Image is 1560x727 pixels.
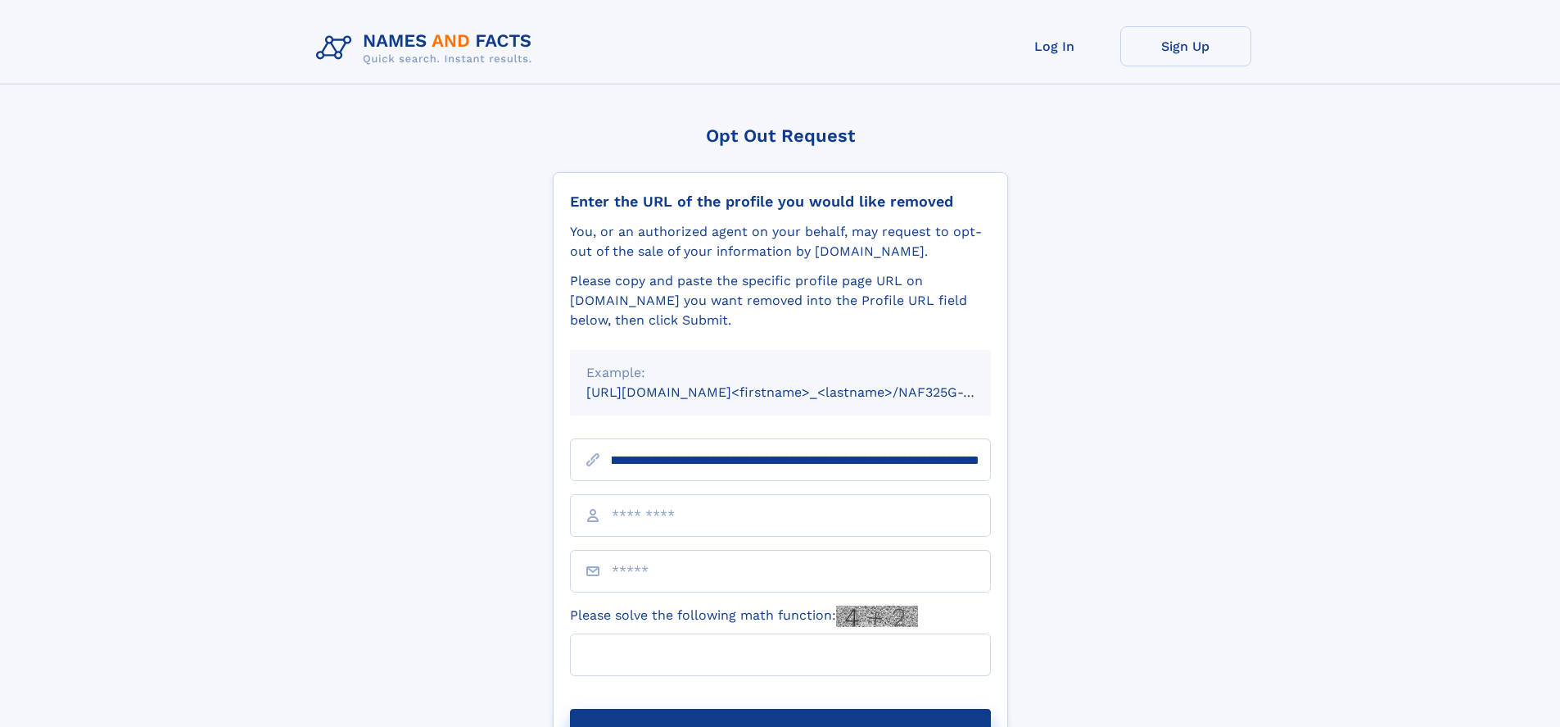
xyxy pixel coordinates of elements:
[310,26,545,70] img: Logo Names and Facts
[570,222,991,261] div: You, or an authorized agent on your behalf, may request to opt-out of the sale of your informatio...
[570,271,991,330] div: Please copy and paste the specific profile page URL on [DOMAIN_NAME] you want removed into the Pr...
[570,193,991,211] div: Enter the URL of the profile you would like removed
[570,606,918,627] label: Please solve the following math function:
[553,125,1008,146] div: Opt Out Request
[1120,26,1251,66] a: Sign Up
[586,363,974,383] div: Example:
[586,384,1022,400] small: [URL][DOMAIN_NAME]<firstname>_<lastname>/NAF325G-xxxxxxxx
[989,26,1120,66] a: Log In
